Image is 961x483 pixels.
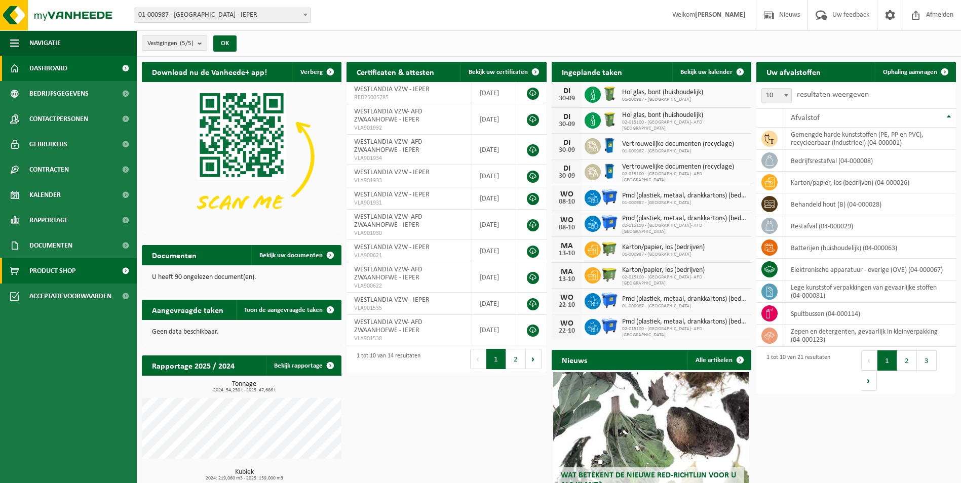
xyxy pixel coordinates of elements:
[354,108,422,124] span: WESTLANDIA VZW- AFD ZWAANHOFWE - IEPER
[354,252,464,260] span: VLA900621
[354,154,464,163] span: VLA901934
[622,223,746,235] span: 02-015100 - [GEOGRAPHIC_DATA]- AFD [GEOGRAPHIC_DATA]
[236,300,340,320] a: Toon de aangevraagde taken
[783,237,956,259] td: batterijen (huishoudelijk) (04-000063)
[783,150,956,172] td: bedrijfsrestafval (04-000008)
[557,121,577,128] div: 30-09
[861,371,877,391] button: Next
[354,177,464,185] span: VLA901933
[472,82,516,104] td: [DATE]
[557,302,577,309] div: 22-10
[557,268,577,276] div: MA
[347,62,444,82] h2: Certificaten & attesten
[469,69,528,75] span: Bekijk uw certificaten
[557,173,577,180] div: 30-09
[472,187,516,210] td: [DATE]
[29,106,88,132] span: Contactpersonen
[472,104,516,135] td: [DATE]
[142,245,207,265] h2: Documenten
[354,318,422,334] span: WESTLANDIA VZW- AFD ZWAANHOFWE - IEPER
[152,329,331,336] p: Geen data beschikbaar.
[354,282,464,290] span: VLA900622
[354,335,464,343] span: VLA901538
[470,349,486,369] button: Previous
[29,233,72,258] span: Documenten
[180,40,194,47] count: (5/5)
[147,36,194,51] span: Vestigingen
[557,276,577,283] div: 13-10
[622,163,746,171] span: Vertrouwelijke documenten (recyclage)
[251,245,340,265] a: Bekijk uw documenten
[29,132,67,157] span: Gebruikers
[783,325,956,347] td: zepen en detergenten, gevaarlijk in kleinverpakking (04-000123)
[783,128,956,150] td: gemengde harde kunststoffen (PE, PP en PVC), recycleerbaar (industrieel) (04-000001)
[557,165,577,173] div: DI
[152,274,331,281] p: U heeft 90 ongelezen document(en).
[29,30,61,56] span: Navigatie
[557,113,577,121] div: DI
[875,62,955,82] a: Ophaling aanvragen
[472,135,516,165] td: [DATE]
[622,326,746,338] span: 02-015100 - [GEOGRAPHIC_DATA]- AFD [GEOGRAPHIC_DATA]
[622,111,746,119] span: Hol glas, bont (huishoudelijk)
[622,274,746,287] span: 02-015100 - [GEOGRAPHIC_DATA]- AFD [GEOGRAPHIC_DATA]
[622,89,703,97] span: Hol glas, bont (huishoudelijk)
[601,240,618,257] img: WB-1100-HPE-GN-50
[557,216,577,224] div: WO
[883,69,937,75] span: Ophaling aanvragen
[557,190,577,198] div: WO
[292,62,340,82] button: Verberg
[557,242,577,250] div: MA
[147,469,341,481] h3: Kubiek
[622,252,705,258] span: 01-000987 - [GEOGRAPHIC_DATA]
[695,11,746,19] strong: [PERSON_NAME]
[486,349,506,369] button: 1
[762,89,791,103] span: 10
[557,294,577,302] div: WO
[472,262,516,293] td: [DATE]
[761,349,830,392] div: 1 tot 10 van 21 resultaten
[147,388,341,393] span: 2024: 54,250 t - 2025: 47,686 t
[783,280,956,303] td: lege kunststof verpakkingen van gevaarlijke stoffen (04-000081)
[601,163,618,180] img: WB-0240-HPE-BE-09
[687,350,750,370] a: Alle artikelen
[622,192,746,200] span: Pmd (plastiek, metaal, drankkartons) (bedrijven)
[29,258,75,284] span: Product Shop
[601,85,618,102] img: WB-0240-HPE-GN-50
[29,284,111,309] span: Acceptatievoorwaarden
[354,199,464,207] span: VLA901931
[783,303,956,325] td: spuitbussen (04-000114)
[354,169,430,176] span: WESTLANDIA VZW - IEPER
[354,191,430,198] span: WESTLANDIA VZW - IEPER
[783,193,956,215] td: behandeld hout (B) (04-000028)
[557,95,577,102] div: 30-09
[601,266,618,283] img: WB-1100-HPE-GN-50
[601,214,618,231] img: WB-1100-HPE-BE-01
[601,188,618,206] img: WB-1100-HPE-BE-01
[791,114,820,122] span: Afvalstof
[557,250,577,257] div: 13-10
[756,62,831,82] h2: Uw afvalstoffen
[147,476,341,481] span: 2024: 219,060 m3 - 2025: 159,000 m3
[552,350,597,370] h2: Nieuws
[622,295,746,303] span: Pmd (plastiek, metaal, drankkartons) (bedrijven)
[29,182,61,208] span: Kalender
[917,350,937,371] button: 3
[354,244,430,251] span: WESTLANDIA VZW - IEPER
[622,171,746,183] span: 02-015100 - [GEOGRAPHIC_DATA]- AFD [GEOGRAPHIC_DATA]
[672,62,750,82] a: Bekijk uw kalender
[354,138,422,154] span: WESTLANDIA VZW- AFD ZWAANHOFWE - IEPER
[557,87,577,95] div: DI
[783,215,956,237] td: restafval (04-000029)
[354,86,430,93] span: WESTLANDIA VZW - IEPER
[266,355,340,376] a: Bekijk rapportage
[601,317,618,335] img: WB-1100-HPE-BE-01
[354,124,464,132] span: VLA901932
[783,172,956,193] td: karton/papier, los (bedrijven) (04-000026)
[354,304,464,312] span: VLA901535
[552,62,632,82] h2: Ingeplande taken
[797,91,869,99] label: resultaten weergeven
[472,240,516,262] td: [DATE]
[622,140,734,148] span: Vertrouwelijke documenten (recyclage)
[29,81,89,106] span: Bedrijfsgegevens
